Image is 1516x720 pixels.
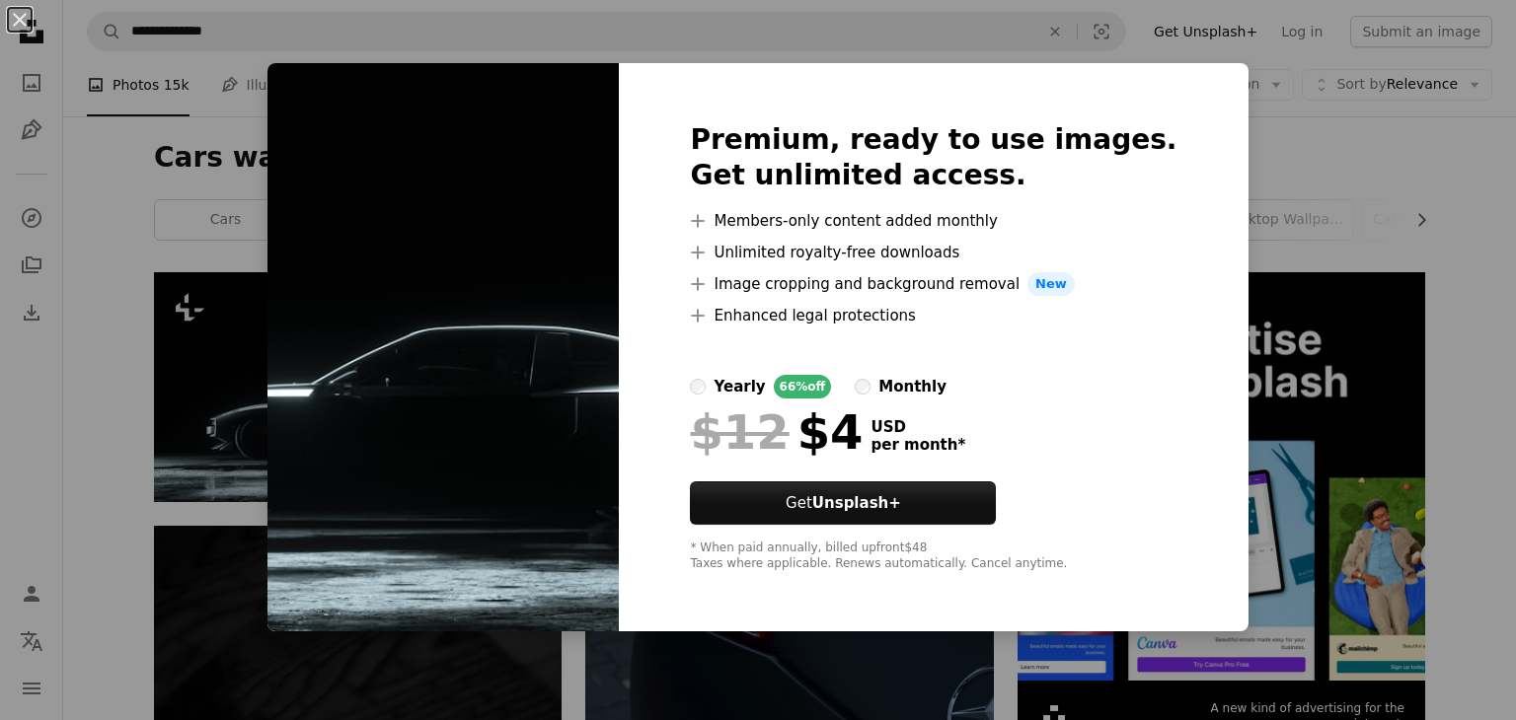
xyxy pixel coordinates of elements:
strong: Unsplash+ [812,494,901,512]
input: yearly66%off [690,379,706,395]
li: Members-only content added monthly [690,209,1176,233]
div: yearly [714,375,765,398]
li: Unlimited royalty-free downloads [690,241,1176,264]
div: * When paid annually, billed upfront $48 Taxes where applicable. Renews automatically. Cancel any... [690,540,1176,572]
div: $4 [690,406,863,458]
div: 66% off [774,375,832,398]
span: USD [871,418,965,436]
span: New [1027,272,1075,296]
button: GetUnsplash+ [690,481,996,525]
li: Enhanced legal protections [690,304,1176,327]
li: Image cropping and background removal [690,272,1176,296]
span: per month * [871,436,965,454]
h2: Premium, ready to use images. Get unlimited access. [690,122,1176,193]
span: $12 [690,406,789,458]
input: monthly [855,379,871,395]
img: premium_photo-1686730540270-93f2c33351b6 [267,63,619,631]
div: monthly [878,375,947,398]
